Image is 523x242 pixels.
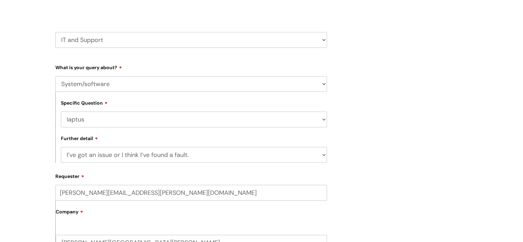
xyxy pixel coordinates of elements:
label: Specific Question [61,99,108,106]
label: What is your query about? [55,62,327,71]
label: Requester [55,171,327,179]
label: Further detail [61,135,98,141]
label: Company [56,207,327,222]
input: Email [55,185,327,201]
